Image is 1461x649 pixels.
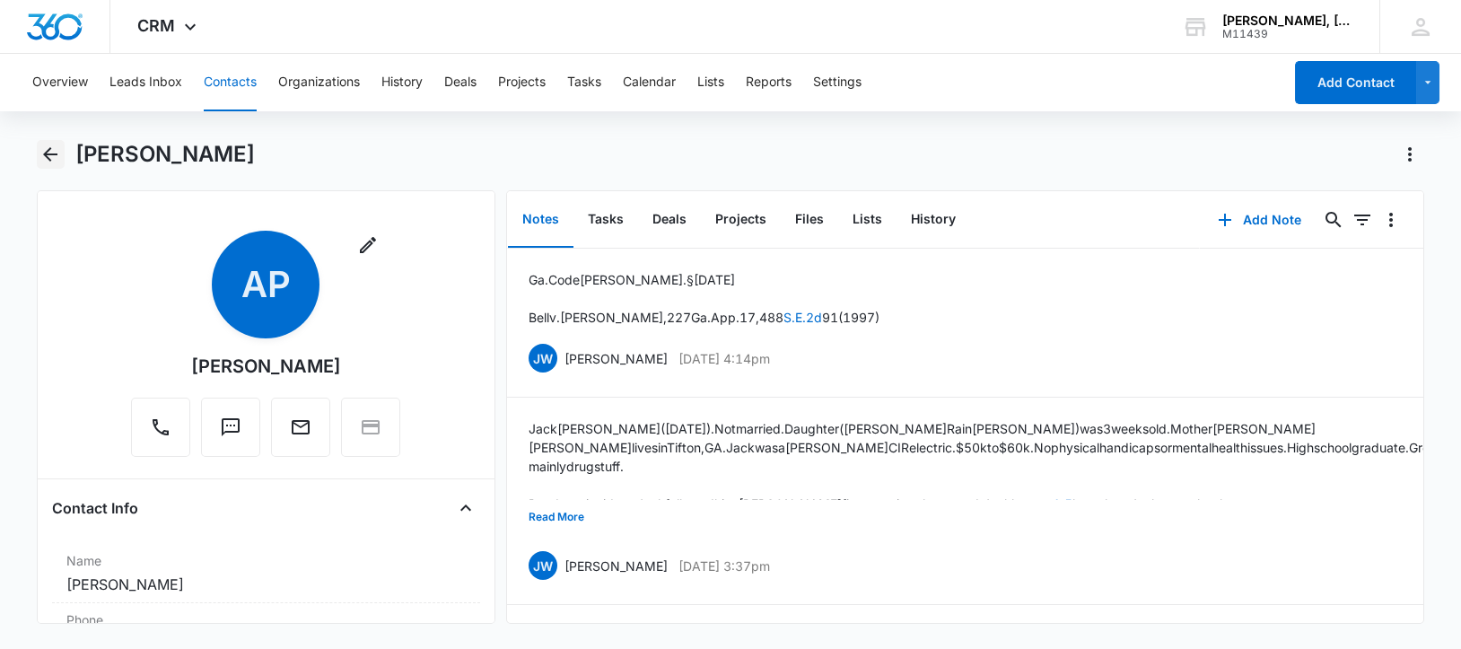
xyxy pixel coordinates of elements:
[201,425,260,441] a: Text
[1222,13,1353,28] div: account name
[1348,206,1377,234] button: Filters
[897,192,970,248] button: History
[813,54,862,111] button: Settings
[131,398,190,457] button: Call
[529,308,879,327] p: Bell v. [PERSON_NAME], 227 Ga. App. 17, 488 91 (1997)
[678,557,770,575] p: [DATE] 3:37pm
[381,54,423,111] button: History
[1319,206,1348,234] button: Search...
[75,141,255,168] h1: [PERSON_NAME]
[271,398,330,457] button: Email
[701,192,781,248] button: Projects
[212,231,319,338] span: AP
[66,574,467,595] dd: [PERSON_NAME]
[529,270,879,289] p: Ga. Code [PERSON_NAME]. § [DATE]
[52,544,481,603] div: Name[PERSON_NAME]
[32,54,88,111] button: Overview
[1053,496,1072,512] a: 1.5
[781,192,838,248] button: Files
[1222,28,1353,40] div: account id
[564,349,668,368] p: [PERSON_NAME]
[567,54,601,111] button: Tasks
[1295,61,1416,104] button: Add Contact
[529,344,557,373] span: JW
[564,557,668,575] p: [PERSON_NAME]
[498,54,546,111] button: Projects
[1377,206,1405,234] button: Overflow Menu
[137,16,175,35] span: CRM
[109,54,182,111] button: Leads Inbox
[678,349,770,368] p: [DATE] 4:14pm
[529,500,584,534] button: Read More
[66,610,467,629] label: Phone
[573,192,638,248] button: Tasks
[37,140,65,169] button: Back
[444,54,477,111] button: Deals
[191,353,341,380] div: [PERSON_NAME]
[278,54,360,111] button: Organizations
[131,425,190,441] a: Call
[838,192,897,248] button: Lists
[1200,198,1319,241] button: Add Note
[66,551,467,570] label: Name
[529,551,557,580] span: JW
[638,192,701,248] button: Deals
[271,425,330,441] a: Email
[697,54,724,111] button: Lists
[623,54,676,111] button: Calendar
[746,54,792,111] button: Reports
[201,398,260,457] button: Text
[52,497,138,519] h4: Contact Info
[508,192,573,248] button: Notes
[1395,140,1424,169] button: Actions
[451,494,480,522] button: Close
[783,310,822,325] a: S.E.2d
[204,54,257,111] button: Contacts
